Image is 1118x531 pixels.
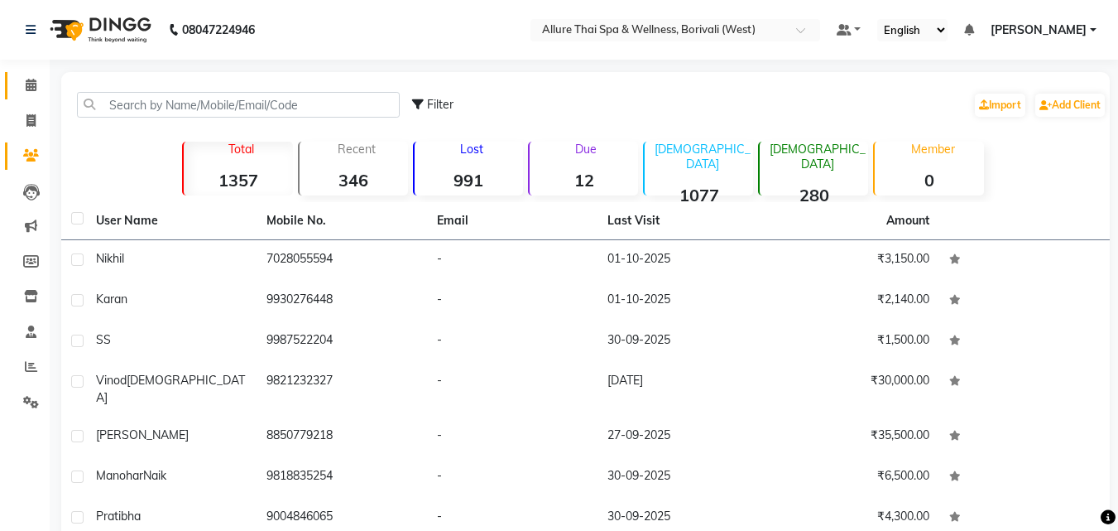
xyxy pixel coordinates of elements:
td: - [427,417,597,457]
td: 9821232327 [257,362,427,417]
td: ₹35,500.00 [769,417,939,457]
span: Pratibha [96,509,141,524]
td: 01-10-2025 [597,281,768,321]
a: Import [975,94,1025,117]
span: Vinod [96,373,127,388]
p: Lost [421,142,523,157]
span: nikhil [96,251,124,266]
th: Amount [876,202,939,239]
a: Add Client [1035,94,1105,117]
span: [PERSON_NAME] [96,427,189,442]
input: Search by Name/Mobile/Email/Code [77,92,400,118]
td: - [427,321,597,362]
span: Naik [143,468,166,483]
span: Manohar [96,468,143,483]
td: 9818835254 [257,457,427,498]
strong: 346 [300,170,408,191]
span: [DEMOGRAPHIC_DATA] [96,373,245,405]
td: [DATE] [597,362,768,417]
span: [PERSON_NAME] [991,22,1087,39]
td: 8850779218 [257,417,427,457]
th: Email [427,202,597,240]
p: Total [190,142,292,157]
span: SS [96,332,111,347]
p: [DEMOGRAPHIC_DATA] [651,142,753,171]
td: - [427,240,597,281]
td: 9987522204 [257,321,427,362]
td: 01-10-2025 [597,240,768,281]
td: 7028055594 [257,240,427,281]
strong: 12 [530,170,638,191]
th: User Name [86,202,257,240]
td: ₹30,000.00 [769,362,939,417]
td: - [427,457,597,498]
td: 30-09-2025 [597,457,768,498]
strong: 280 [760,185,868,205]
td: ₹1,500.00 [769,321,939,362]
td: ₹2,140.00 [769,281,939,321]
span: Filter [427,97,453,112]
td: - [427,362,597,417]
strong: 1357 [184,170,292,191]
td: 30-09-2025 [597,321,768,362]
td: 27-09-2025 [597,417,768,457]
p: Due [533,142,638,157]
strong: 991 [415,170,523,191]
td: ₹6,500.00 [769,457,939,498]
span: Karan [96,292,127,307]
th: Last Visit [597,202,768,240]
td: 9930276448 [257,281,427,321]
img: logo [42,7,156,53]
strong: 1077 [645,185,753,205]
td: - [427,281,597,321]
b: 08047224946 [182,7,255,53]
p: Recent [306,142,408,157]
strong: 0 [875,170,983,191]
th: Mobile No. [257,202,427,240]
p: [DEMOGRAPHIC_DATA] [766,142,868,171]
td: ₹3,150.00 [769,240,939,281]
p: Member [881,142,983,157]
